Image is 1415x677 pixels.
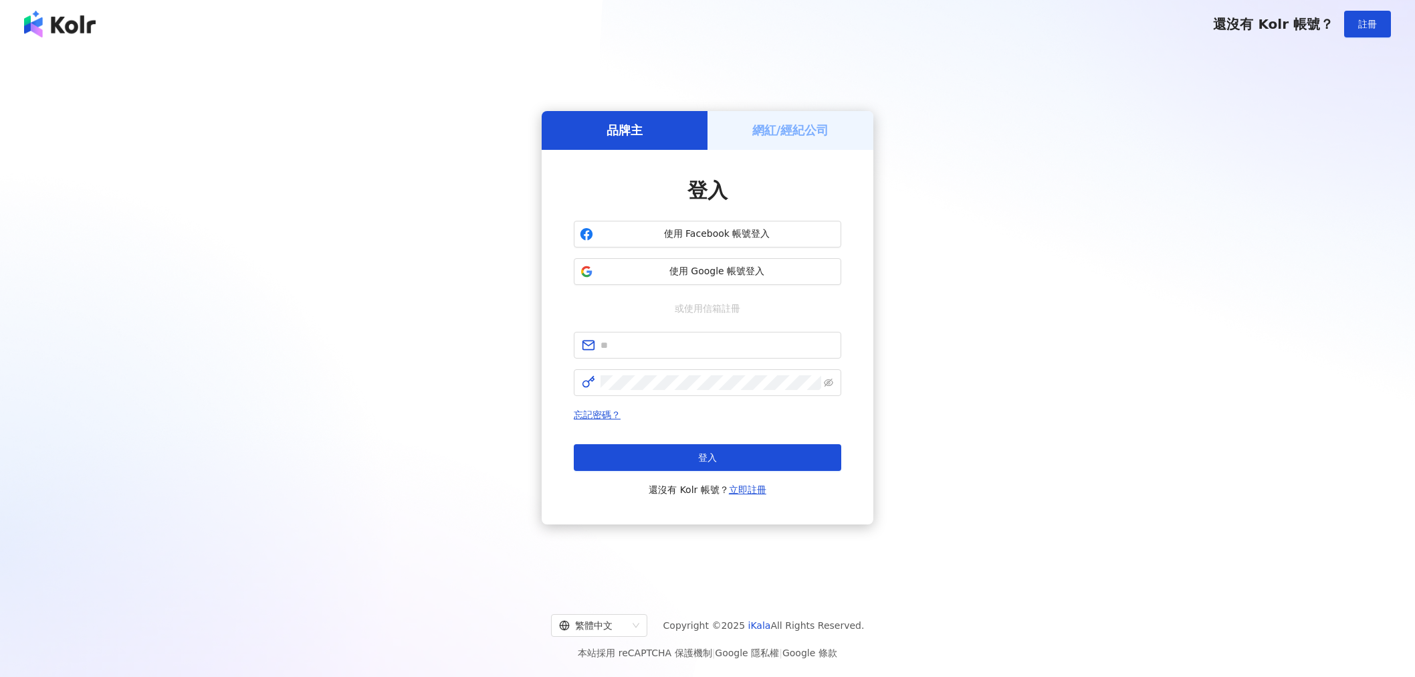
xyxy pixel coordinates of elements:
[578,645,837,661] span: 本站採用 reCAPTCHA 保護機制
[559,615,627,636] div: 繁體中文
[574,409,621,420] a: 忘記密碼？
[607,122,643,138] h5: 品牌主
[649,482,766,498] span: 還沒有 Kolr 帳號？
[1344,11,1391,37] button: 註冊
[663,617,865,634] span: Copyright © 2025 All Rights Reserved.
[779,648,782,658] span: |
[574,444,841,471] button: 登入
[687,179,728,202] span: 登入
[24,11,96,37] img: logo
[748,620,771,631] a: iKala
[598,265,835,278] span: 使用 Google 帳號登入
[665,301,750,316] span: 或使用信箱註冊
[752,122,829,138] h5: 網紅/經紀公司
[1213,16,1333,32] span: 還沒有 Kolr 帳號？
[598,227,835,241] span: 使用 Facebook 帳號登入
[698,452,717,463] span: 登入
[574,221,841,248] button: 使用 Facebook 帳號登入
[1358,19,1377,29] span: 註冊
[574,258,841,285] button: 使用 Google 帳號登入
[824,378,833,387] span: eye-invisible
[782,648,837,658] a: Google 條款
[715,648,779,658] a: Google 隱私權
[712,648,716,658] span: |
[729,484,766,495] a: 立即註冊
